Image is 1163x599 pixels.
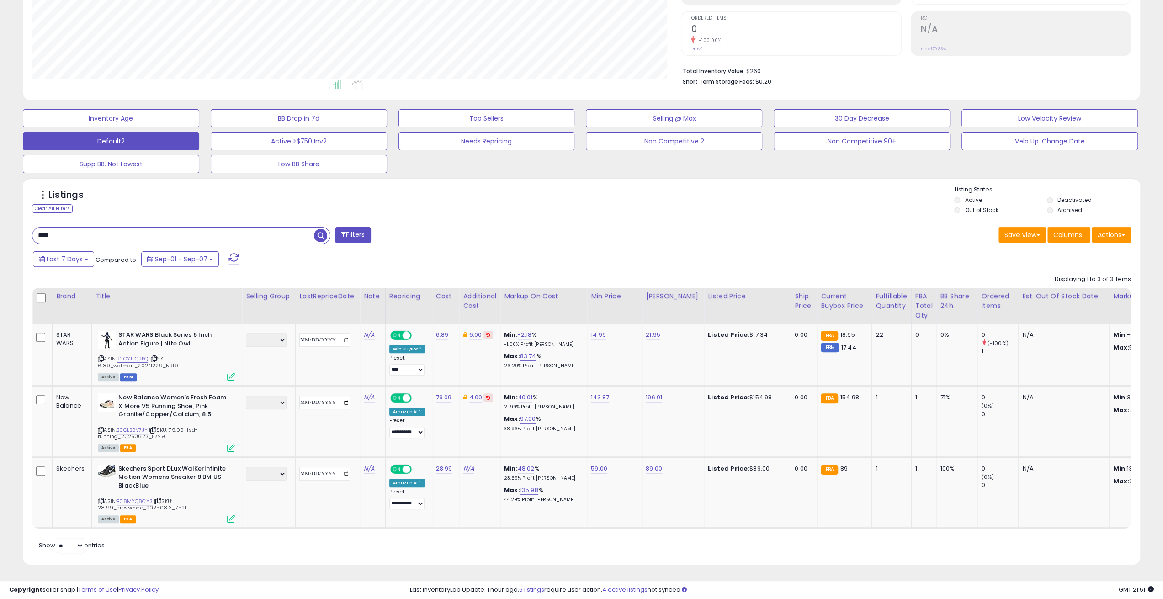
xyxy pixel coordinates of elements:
b: Min: [504,393,518,402]
span: FBA [120,515,136,523]
div: % [504,415,580,432]
img: 31YCabQyJGL._SL40_.jpg [98,393,116,412]
th: CSV column name: cust_attr_5_Selling Group [242,288,296,324]
span: 154.98 [840,393,859,402]
a: B08MYQ8CY3 [117,498,153,505]
span: ROI [921,16,1131,21]
a: 79.09 [436,393,452,402]
button: 30 Day Decrease [774,109,950,127]
a: 135.98 [520,486,538,495]
b: Short Term Storage Fees: [682,78,754,85]
th: The percentage added to the cost of goods (COGS) that forms the calculator for Min & Max prices. [500,288,587,324]
a: 6 listings [519,585,544,594]
div: 0% [940,331,970,339]
small: Prev: 1 [691,46,702,52]
div: New Balance [56,393,85,410]
div: Markup on Cost [504,292,583,301]
p: 38.96% Profit [PERSON_NAME] [504,426,580,432]
p: 44.29% Profit [PERSON_NAME] [504,497,580,503]
a: 83.74 [520,352,536,361]
span: OFF [410,394,425,402]
div: $89.00 [708,465,784,473]
button: Low BB Share [211,155,387,173]
div: Est. Out Of Stock Date [1022,292,1105,301]
div: 0 [915,331,929,339]
b: Listed Price: [708,393,749,402]
div: 0.00 [795,393,810,402]
button: Default2 [23,132,199,150]
b: New Balance Women's Fresh Foam X More V5 Running Shoe, Pink Granite/Copper/Calcium, 8.5 [118,393,229,421]
div: Ship Price [795,292,813,311]
small: (0%) [981,402,994,409]
a: 4.00 [469,393,483,402]
button: Non Competitive 2 [586,132,762,150]
a: 89.00 [646,464,662,473]
a: N/A [364,464,375,473]
div: Current Buybox Price [821,292,868,311]
img: 41VsOEqOLJL._SL40_.jpg [98,331,116,349]
span: 2025-09-15 21:51 GMT [1119,585,1154,594]
div: % [504,352,580,369]
button: Needs Repricing [398,132,575,150]
p: N/A [1022,465,1102,473]
div: $154.98 [708,393,784,402]
div: 0 [981,410,1018,419]
span: Show: entries [39,541,105,550]
h5: Listings [48,189,84,201]
span: ON [391,394,403,402]
p: N/A [1022,331,1102,339]
div: Additional Cost [463,292,496,311]
div: ASIN: [98,331,235,380]
div: $17.34 [708,331,784,339]
button: Actions [1092,227,1131,243]
div: Amazon AI * [389,479,425,487]
span: Compared to: [96,255,138,264]
div: Fulfillable Quantity [876,292,907,311]
strong: Copyright [9,585,42,594]
span: ON [391,465,403,473]
button: Top Sellers [398,109,575,127]
b: Total Inventory Value: [682,67,744,75]
button: Filters [335,227,371,243]
th: CSV column name: cust_attr_4_LastRepriceDate [296,288,360,324]
a: N/A [463,464,474,473]
label: Out of Stock [965,206,998,214]
b: Max: [504,414,520,423]
div: seller snap | | [9,586,159,594]
a: 48.02 [518,464,535,473]
div: 1 [876,465,904,473]
div: % [504,331,580,348]
img: 41-WednQGEL._SL40_.jpg [98,465,116,477]
div: 0 [981,393,1018,402]
b: Max: [504,352,520,360]
div: 0.00 [795,465,810,473]
b: STAR WARS Black Series 6 Inch Action Figure | Nite Owl [118,331,229,350]
span: | SKU: 79.09_lsd-running_20250623_5729 [98,426,198,440]
strong: Max: [1113,406,1129,414]
div: BB Share 24h. [940,292,973,311]
strong: Max: [1113,477,1129,486]
small: FBA [821,393,838,403]
strong: Max: [1113,343,1129,352]
a: 21.95 [646,330,660,339]
div: 1 [915,393,929,402]
span: OFF [410,332,425,339]
div: Win BuyBox * [389,345,425,353]
a: Privacy Policy [118,585,159,594]
div: Last InventoryLab Update: 1 hour ago, require user action, not synced. [410,586,1154,594]
small: Prev: 170.83% [921,46,946,52]
div: Cost [436,292,456,301]
div: Note [364,292,382,301]
button: Sep-01 - Sep-07 [141,251,219,267]
div: 0.00 [795,331,810,339]
div: 0 [981,465,1018,473]
span: FBM [120,373,137,381]
span: All listings currently available for purchase on Amazon [98,444,119,452]
span: All listings currently available for purchase on Amazon [98,373,119,381]
div: Skechers [56,465,85,473]
span: | SKU: 28.99_dresscode_20250813_7521 [98,498,186,511]
button: Columns [1047,227,1090,243]
a: 6.00 [469,330,482,339]
a: Terms of Use [78,585,117,594]
button: BB Drop in 7d [211,109,387,127]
